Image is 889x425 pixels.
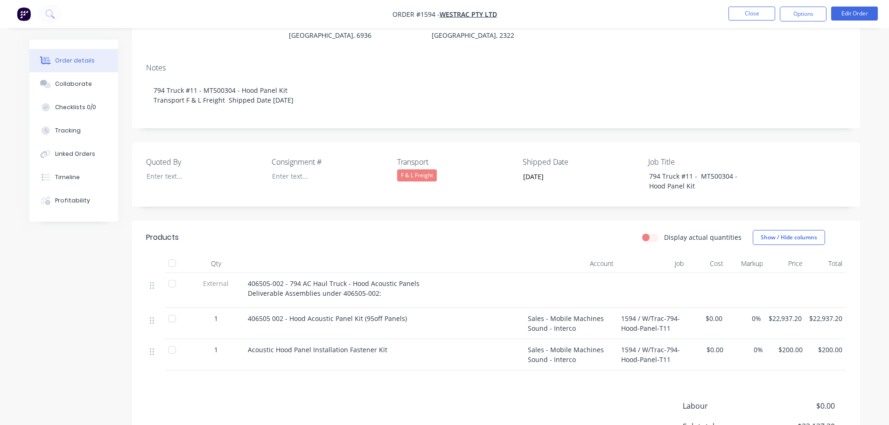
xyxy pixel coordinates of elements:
[517,170,633,184] input: Enter date
[806,254,846,273] div: Total
[29,166,118,189] button: Timeline
[432,16,560,42] div: Tomago, [GEOGRAPHIC_DATA], [GEOGRAPHIC_DATA], 2322
[397,169,437,181] div: F & L Freight
[617,339,687,370] div: 1594 / W/Trac-794-Hood-Panel-T11
[29,49,118,72] button: Order details
[691,345,723,355] span: $0.00
[440,10,497,19] a: WesTrac Pty Ltd
[55,196,90,205] div: Profitability
[765,400,834,411] span: $0.00
[524,254,617,273] div: Account
[188,254,244,273] div: Qty
[146,63,846,72] div: Notes
[730,314,761,323] span: 0%
[524,308,617,339] div: Sales - Mobile Machines Sound - Interco
[524,339,617,370] div: Sales - Mobile Machines Sound - Interco
[770,345,803,355] span: $200.00
[809,314,842,323] span: $22,937.20
[691,314,722,323] span: $0.00
[248,314,407,323] span: 406505 002 - Hood Acoustic Panel Kit (95off Panels)
[146,76,846,114] div: 794 Truck #11 - MT500304 - Hood Panel Kit Transport F & L Freight Shipped Date [DATE]
[664,232,742,242] label: Display actual quantities
[392,10,440,19] span: Order #1594 -
[146,156,263,167] label: Quoted By
[728,7,775,21] button: Close
[397,156,514,167] label: Transport
[769,314,802,323] span: $22,937.20
[767,254,806,273] div: Price
[617,308,687,339] div: 1594 / W/Trac-794-Hood-Panel-T11
[214,314,218,323] span: 1
[753,230,825,245] button: Show / Hide columns
[17,7,31,21] img: Factory
[29,142,118,166] button: Linked Orders
[192,279,240,288] span: External
[29,96,118,119] button: Checklists 0/0
[29,72,118,96] button: Collaborate
[642,169,758,193] div: 794 Truck #11 - MT500304 - Hood Panel Kit
[55,80,92,88] div: Collaborate
[831,7,878,21] button: Edit Order
[731,345,763,355] span: 0%
[617,254,687,273] div: Job
[146,232,179,243] div: Products
[214,345,218,355] span: 1
[248,345,387,354] span: Acoustic Hood Panel Installation Fastener Kit
[780,7,826,21] button: Options
[727,254,767,273] div: Markup
[648,156,765,167] label: Job Title
[55,173,80,181] div: Timeline
[29,189,118,212] button: Profitability
[55,150,95,158] div: Linked Orders
[29,119,118,142] button: Tracking
[55,103,96,111] div: Checklists 0/0
[272,156,388,167] label: Consignment #
[248,279,420,298] span: 406505-002 - 794 AC Haul Truck - Hood Acoustic Panels Deliverable Assemblies under 406505-002:
[683,400,766,411] span: Labour
[523,156,639,167] label: Shipped Date
[687,254,727,273] div: Cost
[810,345,842,355] span: $200.00
[55,56,95,65] div: Order details
[55,126,81,135] div: Tracking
